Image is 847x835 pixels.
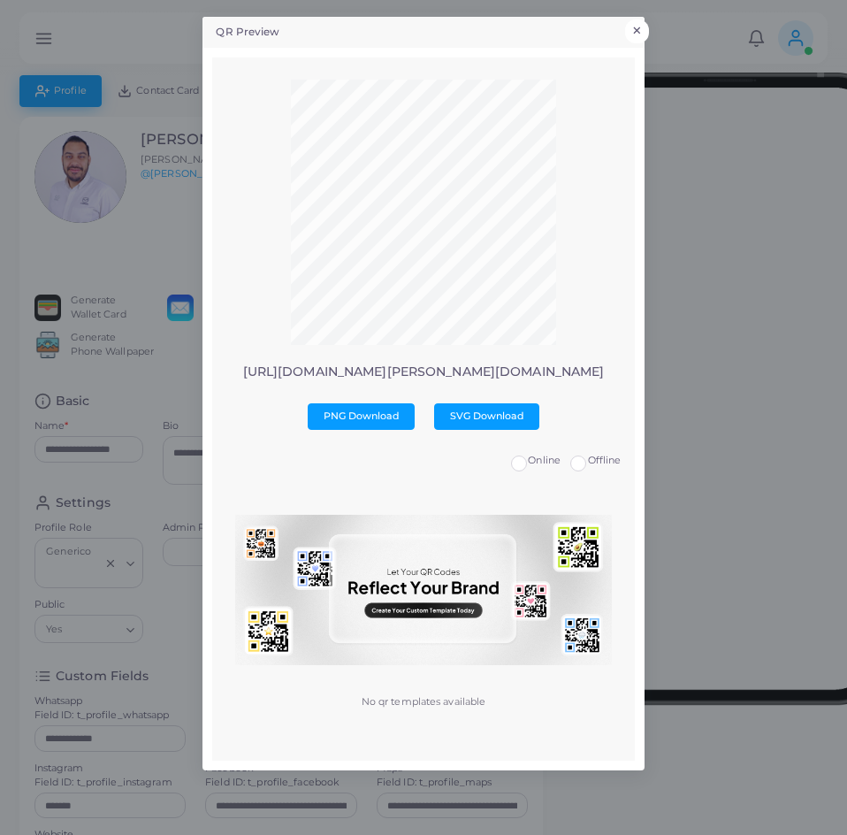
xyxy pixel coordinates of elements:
h5: QR Preview [216,25,279,40]
button: Close [625,19,649,42]
p: [URL][DOMAIN_NAME][PERSON_NAME][DOMAIN_NAME] [225,364,621,379]
span: Online [528,454,561,466]
span: SVG Download [450,410,524,422]
button: PNG Download [308,403,415,430]
img: No qr templates [235,515,611,665]
span: Offline [588,454,622,466]
p: No qr templates available [362,694,486,709]
span: PNG Download [324,410,400,422]
button: SVG Download [434,403,539,430]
